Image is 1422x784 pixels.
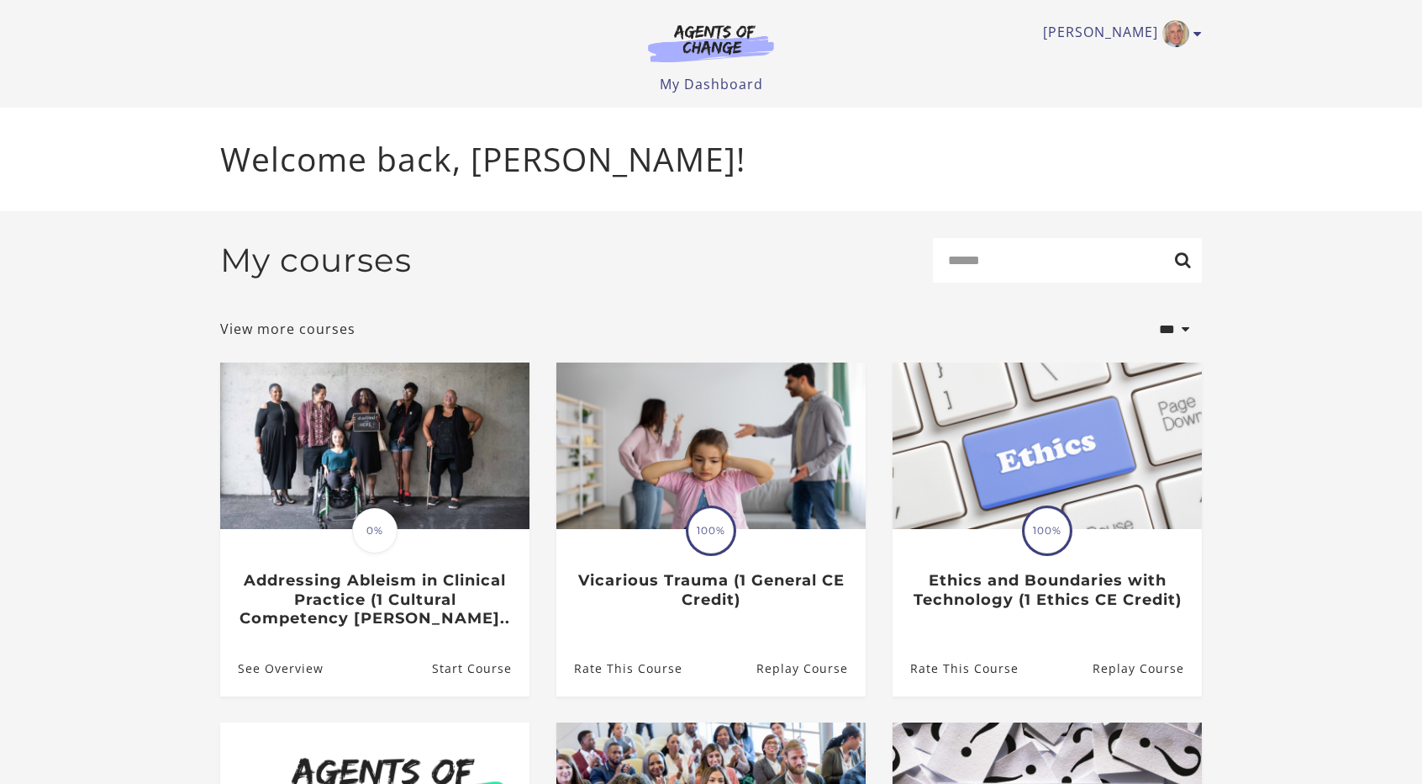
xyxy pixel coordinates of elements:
a: My Dashboard [660,75,763,93]
h3: Vicarious Trauma (1 General CE Credit) [574,571,847,609]
span: 100% [1024,508,1070,554]
span: 0% [352,508,398,554]
a: Vicarious Trauma (1 General CE Credit): Resume Course [756,641,866,696]
a: Vicarious Trauma (1 General CE Credit): Rate This Course [556,641,682,696]
h3: Addressing Ableism in Clinical Practice (1 Cultural Competency [PERSON_NAME].. [238,571,511,628]
h2: My courses [220,241,412,280]
a: Ethics and Boundaries with Technology (1 Ethics CE Credit): Rate This Course [893,641,1019,696]
h3: Ethics and Boundaries with Technology (1 Ethics CE Credit) [910,571,1183,609]
a: Addressing Ableism in Clinical Practice (1 Cultural Competency CE C...: See Overview [220,641,324,696]
img: Agents of Change Logo [630,24,792,62]
span: 100% [688,508,734,554]
a: Ethics and Boundaries with Technology (1 Ethics CE Credit): Resume Course [1093,641,1202,696]
a: Toggle menu [1043,20,1193,47]
p: Welcome back, [PERSON_NAME]! [220,135,1202,184]
a: Addressing Ableism in Clinical Practice (1 Cultural Competency CE C...: Resume Course [432,641,529,696]
a: View more courses [220,319,355,339]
